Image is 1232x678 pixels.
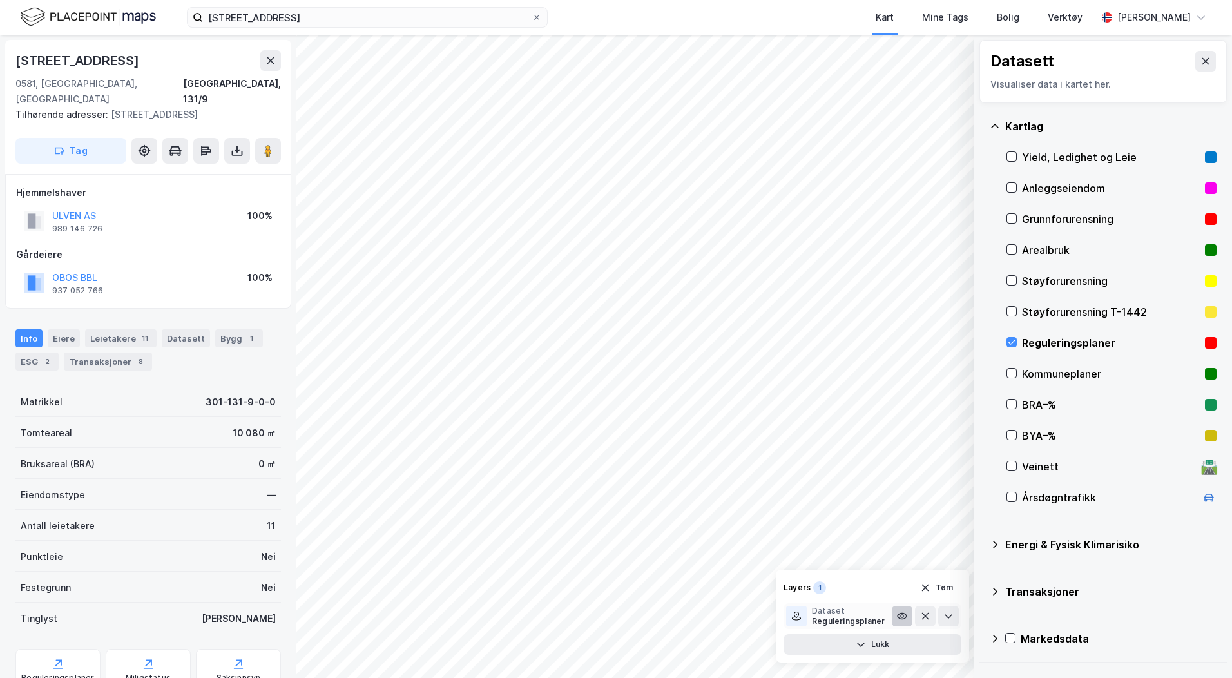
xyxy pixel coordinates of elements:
[233,425,276,441] div: 10 080 ㎡
[247,208,273,224] div: 100%
[16,247,280,262] div: Gårdeiere
[15,329,43,347] div: Info
[1048,10,1083,25] div: Verktøy
[812,616,885,626] div: Reguleringsplaner
[21,580,71,596] div: Festegrunn
[1022,211,1200,227] div: Grunnforurensning
[1022,304,1200,320] div: Støyforurensning T-1442
[990,51,1054,72] div: Datasett
[203,8,532,27] input: Søk på adresse, matrikkel, gårdeiere, leietakere eller personer
[52,286,103,296] div: 937 052 766
[247,270,273,286] div: 100%
[997,10,1019,25] div: Bolig
[1022,273,1200,289] div: Støyforurensning
[261,580,276,596] div: Nei
[64,353,152,371] div: Transaksjoner
[162,329,210,347] div: Datasett
[1168,616,1232,678] iframe: Chat Widget
[1005,119,1217,134] div: Kartlag
[876,10,894,25] div: Kart
[1022,335,1200,351] div: Reguleringsplaner
[85,329,157,347] div: Leietakere
[1022,459,1196,474] div: Veinett
[15,138,126,164] button: Tag
[1005,537,1217,552] div: Energi & Fysisk Klimarisiko
[139,332,151,345] div: 11
[1022,428,1200,443] div: BYA–%
[784,634,961,655] button: Lukk
[1022,397,1200,412] div: BRA–%
[183,76,281,107] div: [GEOGRAPHIC_DATA], 131/9
[1117,10,1191,25] div: [PERSON_NAME]
[52,224,102,234] div: 989 146 726
[21,518,95,534] div: Antall leietakere
[922,10,968,25] div: Mine Tags
[784,583,811,593] div: Layers
[15,109,111,120] span: Tilhørende adresser:
[1021,631,1217,646] div: Markedsdata
[1022,150,1200,165] div: Yield, Ledighet og Leie
[15,353,59,371] div: ESG
[15,107,271,122] div: [STREET_ADDRESS]
[206,394,276,410] div: 301-131-9-0-0
[21,425,72,441] div: Tomteareal
[990,77,1216,92] div: Visualiser data i kartet her.
[812,606,885,616] div: Dataset
[245,332,258,345] div: 1
[912,577,961,598] button: Tøm
[21,6,156,28] img: logo.f888ab2527a4732fd821a326f86c7f29.svg
[267,487,276,503] div: —
[21,487,85,503] div: Eiendomstype
[134,355,147,368] div: 8
[261,549,276,565] div: Nei
[48,329,80,347] div: Eiere
[1022,366,1200,382] div: Kommuneplaner
[15,50,142,71] div: [STREET_ADDRESS]
[258,456,276,472] div: 0 ㎡
[813,581,826,594] div: 1
[21,549,63,565] div: Punktleie
[41,355,53,368] div: 2
[1200,458,1218,475] div: 🛣️
[1168,616,1232,678] div: Kontrollprogram for chat
[21,456,95,472] div: Bruksareal (BRA)
[215,329,263,347] div: Bygg
[1005,584,1217,599] div: Transaksjoner
[1022,180,1200,196] div: Anleggseiendom
[21,394,63,410] div: Matrikkel
[21,611,57,626] div: Tinglyst
[15,76,183,107] div: 0581, [GEOGRAPHIC_DATA], [GEOGRAPHIC_DATA]
[202,611,276,626] div: [PERSON_NAME]
[267,518,276,534] div: 11
[16,185,280,200] div: Hjemmelshaver
[1022,490,1196,505] div: Årsdøgntrafikk
[1022,242,1200,258] div: Arealbruk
